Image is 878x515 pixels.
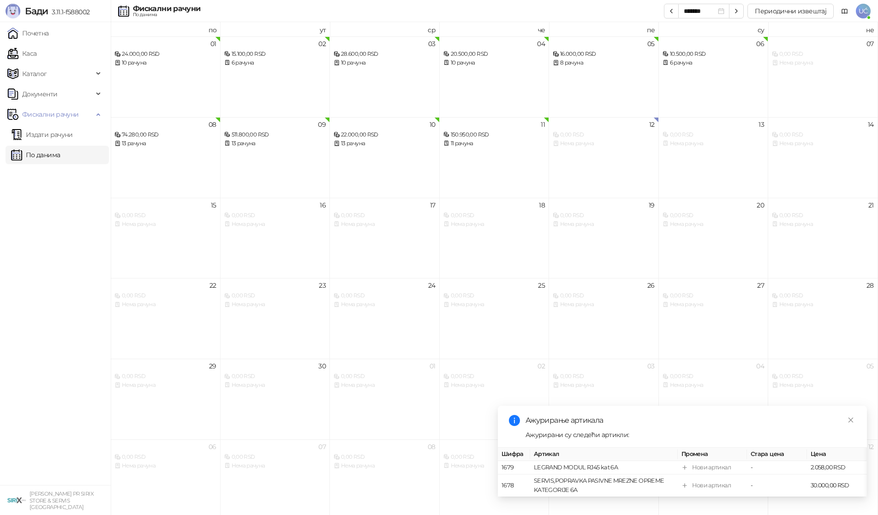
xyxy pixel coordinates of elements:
td: 1679 [498,461,530,474]
div: Нема рачуна [224,462,326,470]
div: 13 [759,121,764,128]
div: Нема рачуна [772,59,874,67]
div: 0,00 RSD [663,130,765,139]
div: 21 [868,202,874,208]
div: 28.600,00 RSD [334,50,436,59]
div: 07 [866,41,874,47]
img: 64x64-companyLogo-cb9a1907-c9b0-4601-bb5e-5084e694c383.png [7,491,26,509]
td: 2025-09-15 [111,198,221,278]
div: 14 [868,121,874,128]
div: По данима [133,12,200,17]
div: Нема рачуна [114,462,216,470]
td: 2025-09-26 [549,278,659,359]
div: 0,00 RSD [443,211,545,220]
td: LEGRAND MODUL RJ45 kat 6A [530,461,678,474]
td: 2025-09-11 [440,117,549,198]
td: 2025-09-21 [768,198,878,278]
div: 0,00 RSD [114,453,216,462]
div: 13 рачуна [334,139,436,148]
span: Фискални рачуни [22,105,78,124]
div: 29 [209,363,216,369]
th: Промена [678,448,747,461]
th: не [768,22,878,36]
td: 2025-09-04 [440,36,549,117]
th: су [659,22,769,36]
span: Каталог [22,65,47,83]
td: 2025-09-07 [768,36,878,117]
div: Нема рачуна [224,300,326,309]
td: 2025-10-05 [768,359,878,439]
div: 8 рачуна [553,59,655,67]
div: 04 [756,363,764,369]
div: Нема рачуна [443,300,545,309]
div: Фискални рачуни [133,5,200,12]
div: 10 [430,121,436,128]
td: 2025-10-04 [659,359,769,439]
div: 0,00 RSD [772,130,874,139]
div: Нема рачуна [114,220,216,229]
div: 0,00 RSD [443,372,545,381]
div: Нема рачуна [443,220,545,229]
div: 0,00 RSD [663,291,765,300]
div: 0,00 RSD [663,211,765,220]
td: 2025-09-19 [549,198,659,278]
td: 2025-09-23 [221,278,330,359]
th: Цена [807,448,867,461]
div: Нема рачуна [114,300,216,309]
div: 0,00 RSD [772,372,874,381]
div: 26 [647,282,655,289]
div: 13 рачуна [224,139,326,148]
div: 0,00 RSD [443,453,545,462]
div: 27 [757,282,764,289]
th: пе [549,22,659,36]
div: 19 [649,202,655,208]
div: Нови артикал [692,481,731,490]
div: Нови артикал [692,463,731,472]
div: 0,00 RSD [443,291,545,300]
div: Нема рачуна [772,381,874,390]
a: Close [846,415,856,425]
div: Нема рачуна [334,462,436,470]
td: 2025-09-02 [221,36,330,117]
div: 0,00 RSD [334,372,436,381]
div: Нема рачуна [772,300,874,309]
td: 2025-09-22 [111,278,221,359]
th: по [111,22,221,36]
th: че [440,22,549,36]
div: 12 [649,121,655,128]
a: Почетна [7,24,49,42]
div: 0,00 RSD [553,372,655,381]
th: Стара цена [747,448,807,461]
div: 16 [320,202,326,208]
div: Нема рачуна [663,139,765,148]
div: 10.500,00 RSD [663,50,765,59]
span: Бади [25,6,48,17]
span: UĆ [856,4,871,18]
div: 24.000,00 RSD [114,50,216,59]
div: 0,00 RSD [114,372,216,381]
div: 17 [430,202,436,208]
td: 2025-09-28 [768,278,878,359]
div: 20 [757,202,764,208]
td: 2025-09-05 [549,36,659,117]
td: 2025-09-24 [330,278,440,359]
div: 24 [428,282,436,289]
div: 511.800,00 RSD [224,130,326,139]
a: Каса [7,44,36,63]
td: 2025-09-20 [659,198,769,278]
div: Нема рачуна [114,381,216,390]
div: 01 [430,363,436,369]
div: 01 [210,41,216,47]
td: 2025-09-16 [221,198,330,278]
td: 1678 [498,474,530,497]
div: 0,00 RSD [772,211,874,220]
div: Нема рачуна [772,139,874,148]
div: 0,00 RSD [224,211,326,220]
div: 28 [866,282,874,289]
div: 16.000,00 RSD [553,50,655,59]
div: 08 [428,444,436,450]
div: Нема рачуна [334,300,436,309]
div: 10 рачуна [443,59,545,67]
div: 05 [647,41,655,47]
div: Ажурирање артикала [526,415,856,426]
